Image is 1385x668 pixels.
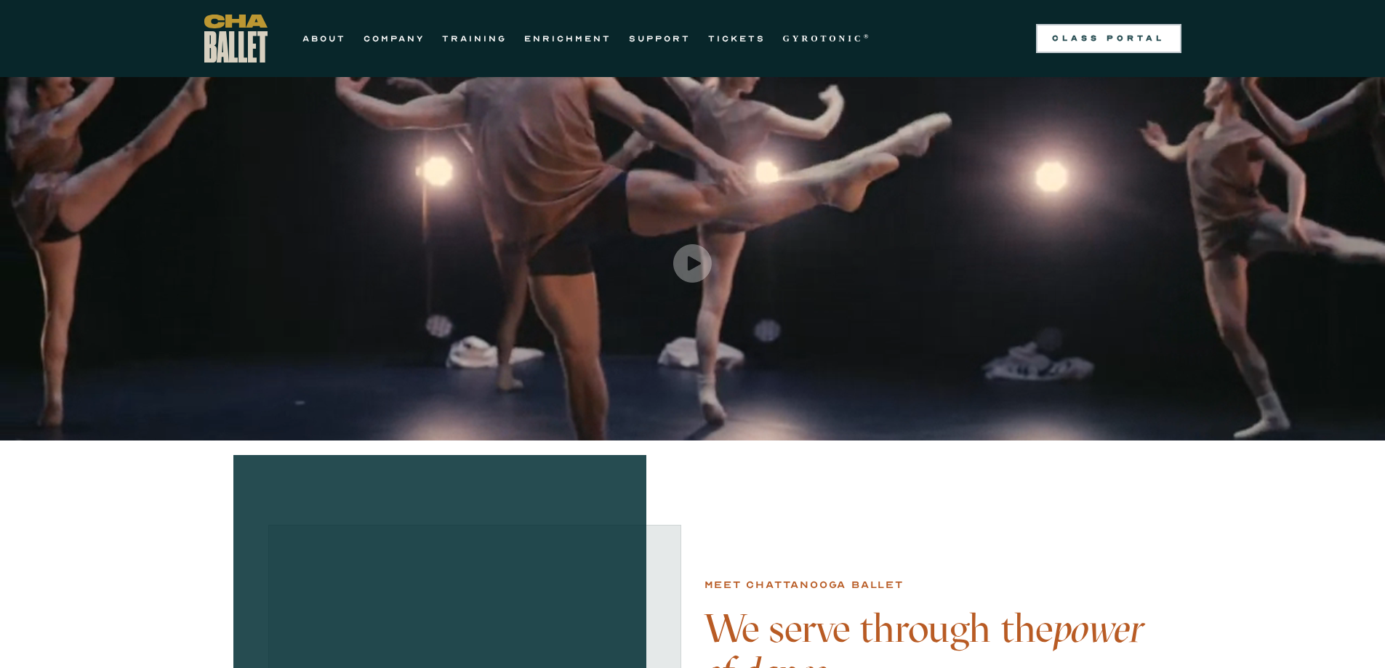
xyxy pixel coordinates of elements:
[524,30,611,47] a: ENRICHMENT
[783,33,864,44] strong: GYROTONIC
[629,30,691,47] a: SUPPORT
[204,15,268,63] a: home
[704,576,904,594] div: Meet chattanooga ballet
[783,30,872,47] a: GYROTONIC®
[442,30,507,47] a: TRAINING
[1036,24,1181,53] a: Class Portal
[864,33,872,40] sup: ®
[302,30,346,47] a: ABOUT
[1045,33,1173,44] div: Class Portal
[364,30,425,47] a: COMPANY
[708,30,766,47] a: TICKETS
